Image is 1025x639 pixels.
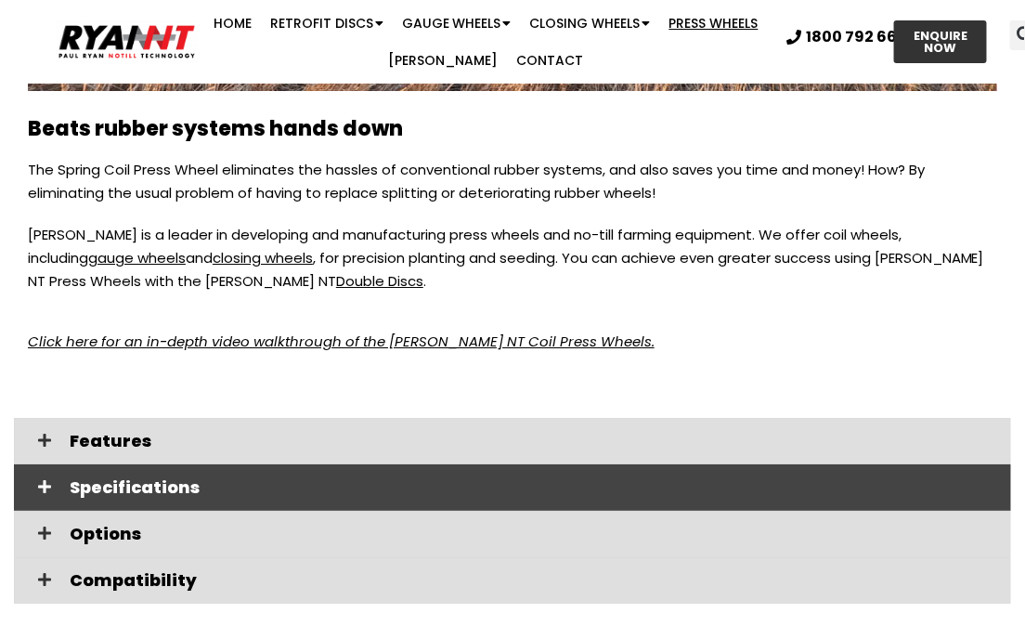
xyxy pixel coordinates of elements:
[414,6,542,43] a: Gauge Wheels
[271,252,378,270] b: no longer exists
[508,42,593,79] a: Contact
[806,30,907,45] span: 1800 792 668
[911,30,971,54] span: ENQUIRE NOW
[292,43,400,80] a: Press Wheels
[529,43,615,80] a: Contact
[124,109,246,130] a: 2025 Field Days
[28,158,997,223] p: The Spring Coil Press Wheel eliminates the hassles of conventional rubber systems, and also saves...
[28,119,997,139] h2: Beats rubber systems hands down
[400,43,529,80] a: [PERSON_NAME]
[328,94,628,146] p: Buy Now Pay Later – 6 months interest-free finance
[755,31,856,46] span: 1800 792 668
[379,42,508,79] a: [PERSON_NAME]
[28,332,655,351] a: Click here for an in-depth video walkthrough of the [PERSON_NAME] NT Coil Press Wheels.
[901,293,947,339] button: Search
[647,107,947,133] p: Save and secure delivery for
[542,6,681,43] a: Closing Wheels
[9,107,309,133] div: See us on the circuit
[28,223,997,311] p: [PERSON_NAME] is a leader in developing and manufacturing press wheels and no-till farming equipm...
[834,250,926,272] a: home page
[70,479,996,496] span: Specifications
[855,109,946,130] strong: this season
[213,248,313,267] a: closing wheels
[199,5,772,79] nav: Menu
[786,30,907,45] a: 1800 792 668
[835,21,922,64] a: ENQUIRE NOW
[88,248,186,267] a: gauge wheels
[60,168,231,186] strong: Error 404: Page not found
[56,20,199,64] img: Ryan NT logo
[186,6,721,80] nav: Menu
[56,22,186,62] img: Ryan NT logo
[282,6,414,43] a: Retrofit Discs
[70,433,996,450] span: Features
[342,367,624,387] h2: Facebook
[521,5,660,42] a: Closing Wheels
[661,367,944,387] h2: Featured Product
[70,572,996,589] span: Compatibility
[660,5,768,42] a: Press Wheels
[9,166,54,188] a: Home
[9,209,947,229] h2: OH NO! - YOU BROKE THE INTERNET!
[393,5,521,42] a: Gauge Wheels
[9,252,92,270] b: Not really…
[204,5,261,42] a: Home
[9,168,231,186] span: »
[226,6,282,43] a: Home
[944,21,974,51] div: Search
[70,526,996,542] span: Options
[9,248,947,274] p: This page you have found . Try searching the website using the search bar. Or go back to the
[735,31,856,46] a: 1800 792 668
[261,5,393,42] a: Retrofit Discs
[894,20,988,63] a: ENQUIRE NOW
[851,31,905,55] span: ENQUIRE NOW
[336,271,423,291] a: Double Discs
[32,406,291,577] a: RYAN Discs on Duncan Seed Drills. Fielding, New Zealand. MK4 Renovator.
[19,367,305,387] h2: Latest News
[27,405,296,577] img: RYAN Discs on Duncan Seed Drills. Fielding, New Zealand. MK4 Renovator.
